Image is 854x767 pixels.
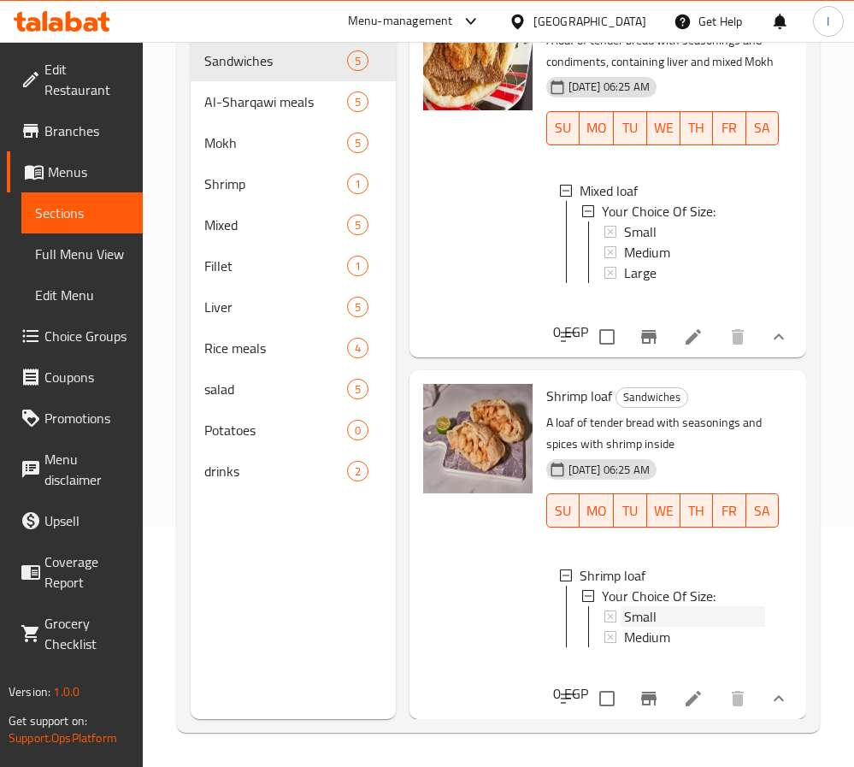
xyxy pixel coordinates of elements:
span: MO [586,499,607,523]
span: Shrimp loaf [546,383,612,409]
span: salad [204,379,347,399]
span: Mixed [204,215,347,235]
button: Branch-specific-item [628,678,669,719]
button: SA [746,493,779,528]
div: [GEOGRAPHIC_DATA] [533,12,646,31]
span: [DATE] 06:25 AM [562,462,657,478]
span: Large [624,263,657,283]
span: SU [554,499,573,523]
div: items [347,379,368,399]
span: Get support on: [9,710,87,732]
span: 1 [348,176,368,192]
span: Grocery Checklist [44,613,129,654]
div: Rice meals4 [191,327,396,369]
span: Choice Groups [44,326,129,346]
div: items [347,215,368,235]
span: 4 [348,340,368,357]
div: salad5 [191,369,396,410]
div: items [347,338,368,358]
span: Select to update [589,319,625,355]
span: 5 [348,53,368,69]
button: sort-choices [548,678,589,719]
div: items [347,461,368,481]
a: Menus [7,151,143,192]
span: Small [624,606,657,627]
span: Coverage Report [44,552,129,593]
div: Shrimp1 [191,163,396,204]
button: TU [614,111,646,145]
button: MO [580,111,614,145]
button: show more [758,678,799,719]
span: SA [753,499,772,523]
div: Sandwiches [615,387,688,408]
button: SU [546,493,580,528]
span: 5 [348,135,368,151]
div: drinks2 [191,451,396,492]
div: items [347,133,368,153]
button: WE [647,111,680,145]
span: Edit Menu [35,285,129,305]
span: 1 [348,258,368,274]
span: Mokh [204,133,347,153]
span: TH [687,115,706,140]
a: Coupons [7,357,143,398]
span: drinks [204,461,347,481]
div: Liver5 [191,286,396,327]
span: Edit Restaurant [44,59,129,100]
a: Sections [21,192,143,233]
a: Support.OpsPlatform [9,727,117,749]
button: sort-choices [548,316,589,357]
div: Al-Sharqawi meals [204,91,347,112]
a: Branches [7,110,143,151]
span: Shrimp loaf [580,565,645,586]
span: Medium [624,627,670,647]
div: items [347,420,368,440]
a: Menu disclaimer [7,439,143,500]
div: items [347,297,368,317]
span: Sections [35,203,129,223]
button: TU [614,493,646,528]
div: items [347,174,368,194]
img: Shrimp loaf [423,384,533,493]
button: WE [647,493,680,528]
p: A loaf of tender bread with seasonings and condiments, containing liver and mixed Mokh [546,30,779,73]
a: Grocery Checklist [7,603,143,664]
a: Edit Restaurant [7,49,143,110]
div: items [347,91,368,112]
span: Your Choice Of Size: [602,586,716,606]
button: SU [546,111,580,145]
span: 1.0.0 [53,681,80,703]
a: Edit menu item [683,688,704,709]
nav: Menu sections [191,33,396,499]
svg: Show Choices [769,688,789,709]
span: Upsell [44,510,129,531]
button: FR [713,493,745,528]
span: [DATE] 06:25 AM [562,79,657,95]
span: Coupons [44,367,129,387]
span: 5 [348,94,368,110]
span: Potatoes [204,420,347,440]
div: Rice meals [204,338,347,358]
button: FR [713,111,745,145]
span: TU [621,499,639,523]
button: TH [680,111,713,145]
div: items [347,256,368,276]
div: Al-Sharqawi meals5 [191,81,396,122]
span: Liver [204,297,347,317]
span: 0 [348,422,368,439]
span: Shrimp [204,174,347,194]
button: Branch-specific-item [628,316,669,357]
span: SU [554,115,573,140]
a: Upsell [7,500,143,541]
button: SA [746,111,779,145]
a: Promotions [7,398,143,439]
button: show more [758,316,799,357]
a: Choice Groups [7,316,143,357]
span: Full Menu View [35,244,129,264]
span: 5 [348,299,368,316]
button: MO [580,493,614,528]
